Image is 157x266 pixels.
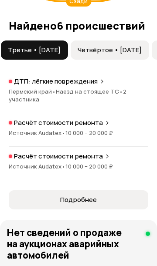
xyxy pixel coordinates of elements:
span: • [61,162,65,170]
span: 2 участника [9,88,126,103]
span: • [61,129,65,137]
span: • [52,88,56,95]
button: Третье • [DATE] [1,40,68,60]
span: 10 000 – 20 000 ₽ [65,162,113,170]
p: Расчёт стоимости ремонта [14,152,103,161]
span: Наезд на стоящее ТС [56,88,123,95]
button: Подробнее [9,190,148,209]
h4: Нет сведений о продаже на аукционах аварийных автомобилей [7,227,146,261]
span: Подробнее [60,195,97,204]
p: ДТП: лёгкие повреждения [14,77,98,86]
span: Четвёртое • [DATE] [78,46,142,54]
button: Четвёртое • [DATE] [71,40,149,60]
span: Источник Audatex [9,162,65,170]
span: Третье • [DATE] [8,46,61,54]
h3: Найдено 6 происшествий [9,20,148,32]
p: Расчёт стоимости ремонта [14,118,103,127]
span: 10 000 – 20 000 ₽ [65,129,113,137]
span: Источник Audatex [9,129,65,137]
span: Пермский край [9,88,56,95]
span: • [119,88,123,95]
